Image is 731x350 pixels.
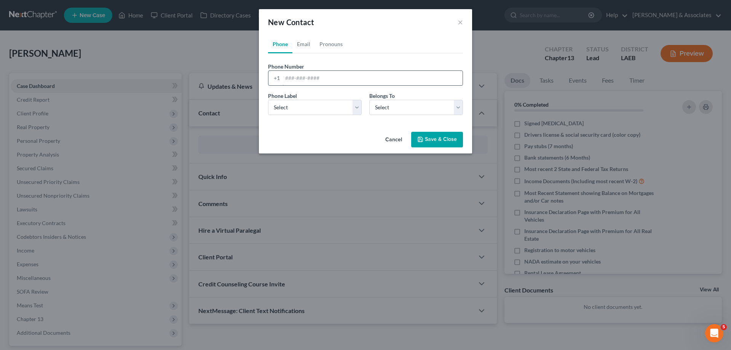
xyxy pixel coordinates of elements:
[268,93,297,99] span: Phone Label
[268,63,304,70] span: Phone Number
[268,71,283,85] div: +1
[268,18,314,27] span: New Contact
[369,93,395,99] span: Belongs To
[705,324,723,342] iframe: Intercom live chat
[283,71,463,85] input: ###-###-####
[458,18,463,27] button: ×
[721,324,727,330] span: 5
[379,133,408,148] button: Cancel
[411,132,463,148] button: Save & Close
[268,35,292,53] a: Phone
[315,35,347,53] a: Pronouns
[292,35,315,53] a: Email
